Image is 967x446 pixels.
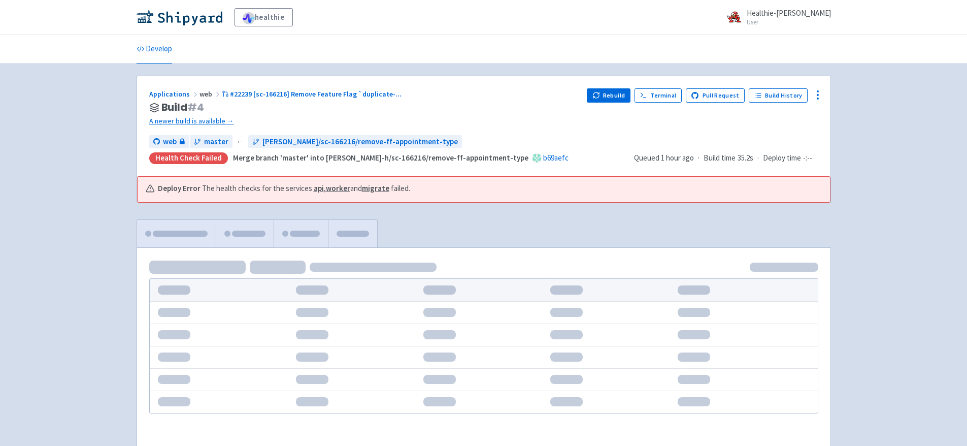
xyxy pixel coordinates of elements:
[635,88,682,103] a: Terminal
[163,136,177,148] span: web
[161,102,204,113] span: Build
[326,183,350,193] a: worker
[149,115,579,127] a: A newer build is available →
[763,152,801,164] span: Deploy time
[137,9,222,25] img: Shipyard logo
[661,153,694,163] time: 1 hour ago
[149,135,189,149] a: web
[222,89,404,99] a: #22239 [sc-166216] Remove Feature Flag `duplicate-...
[262,136,458,148] span: [PERSON_NAME]/sc-166216/remove-ff-appointment-type
[587,88,630,103] button: Rebuild
[149,89,199,99] a: Applications
[634,153,694,163] span: Queued
[233,153,528,163] strong: Merge branch 'master' into [PERSON_NAME]-h/sc-166216/remove-ff-appointment-type
[158,183,201,195] b: Deploy Error
[686,88,745,103] a: Pull Request
[543,153,569,163] a: b69aefc
[747,8,831,18] span: Healthie-[PERSON_NAME]
[149,152,228,164] div: Health check failed
[202,183,410,195] span: The health checks for the services , and failed.
[720,9,831,25] a: Healthie-[PERSON_NAME] User
[738,152,753,164] span: 35.2s
[199,89,222,99] span: web
[803,152,812,164] span: -:--
[362,183,389,193] a: migrate
[230,89,402,99] span: #22239 [sc-166216] Remove Feature Flag `duplicate- ...
[187,100,204,114] span: # 4
[747,19,831,25] small: User
[248,135,462,149] a: [PERSON_NAME]/sc-166216/remove-ff-appointment-type
[137,35,172,63] a: Develop
[704,152,736,164] span: Build time
[190,135,232,149] a: master
[237,136,244,148] span: ←
[749,88,808,103] a: Build History
[314,183,324,193] a: api
[204,136,228,148] span: master
[235,8,293,26] a: healthie
[634,152,818,164] div: · ·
